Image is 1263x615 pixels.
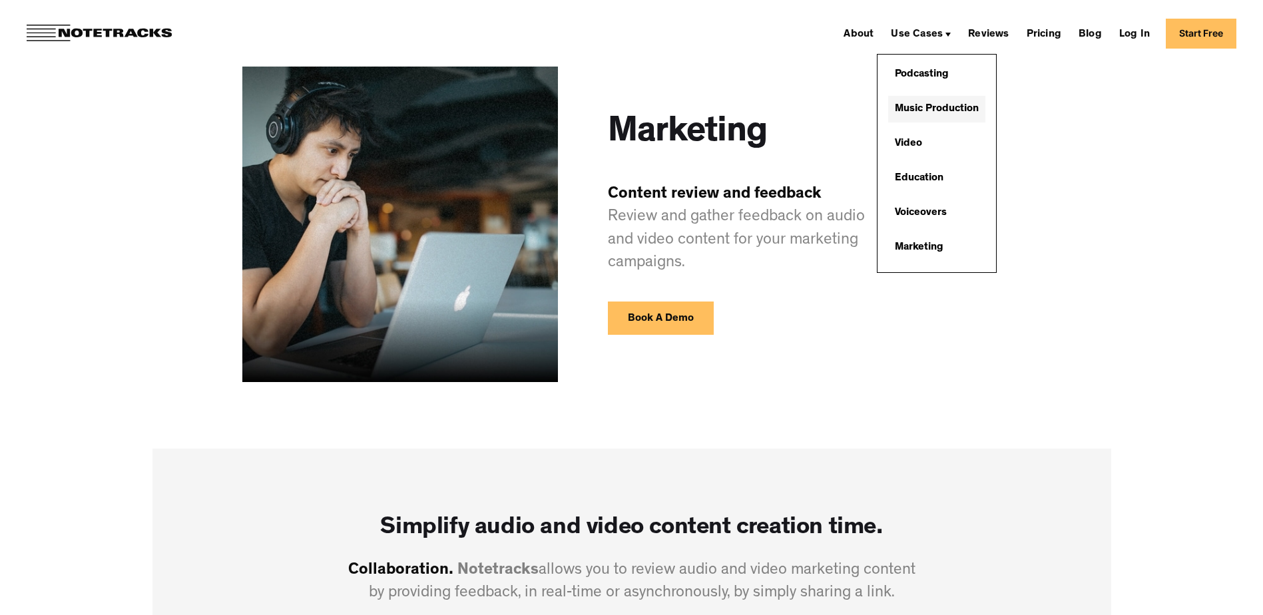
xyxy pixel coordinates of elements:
[380,515,882,543] h3: Simplify audio and video content creation time.
[608,184,887,274] p: Review and gather feedback on audio and video content for your marketing campaigns.
[342,560,921,605] p: allows you to review audio and video marketing content by providing feedback, in real-time or asy...
[457,563,539,579] span: Notetracks
[888,96,985,122] a: Music Production
[1073,23,1107,44] a: Blog
[608,114,767,154] h1: Marketing
[877,44,997,273] nav: Use Cases
[1166,19,1236,49] a: Start Free
[838,23,879,44] a: About
[608,187,822,203] span: Content review and feedback
[963,23,1014,44] a: Reviews
[888,61,955,88] a: Podcasting
[888,234,950,261] a: Marketing
[885,23,956,44] div: Use Cases
[348,563,453,579] span: Collaboration.
[888,200,953,226] a: Voiceovers
[1114,23,1155,44] a: Log In
[888,130,929,157] a: Video
[888,165,950,192] a: Education
[891,29,943,40] div: Use Cases
[1021,23,1067,44] a: Pricing
[608,302,714,335] a: Book A Demo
